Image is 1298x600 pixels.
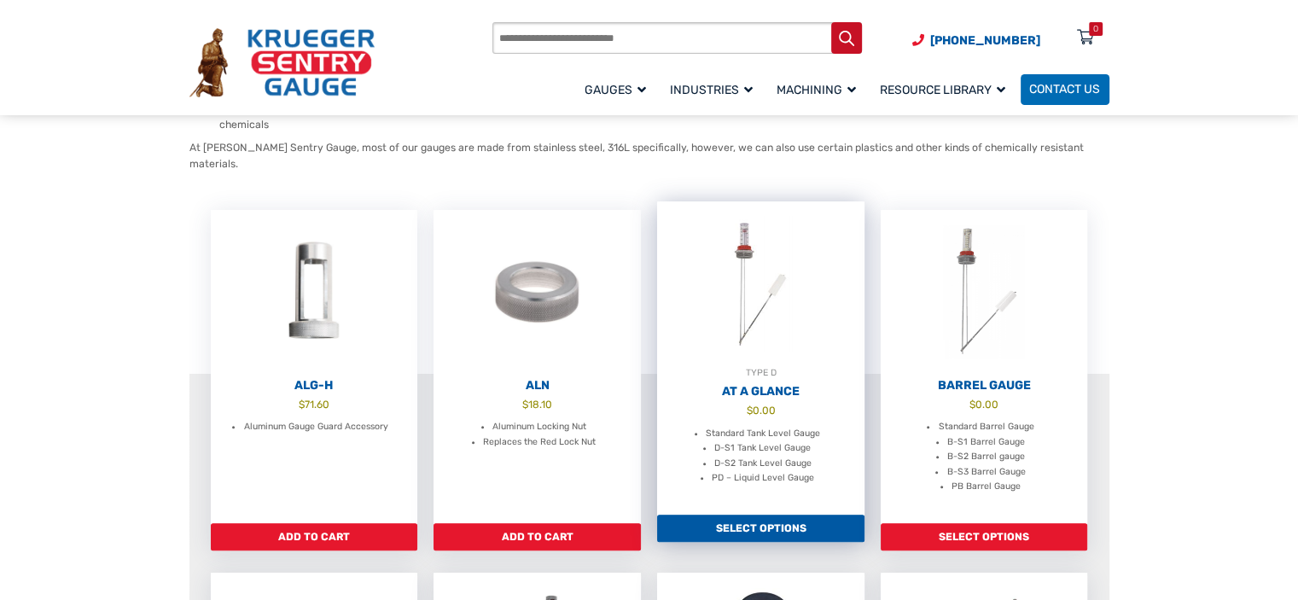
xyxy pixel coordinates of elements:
[657,365,864,381] div: TYPE D
[483,434,596,449] li: Replaces the Red Lock Nut
[1093,22,1098,36] div: 0
[881,210,1088,375] img: Barrel Gauge
[912,32,1040,50] a: Phone Number (920) 434-8860
[189,140,1109,172] p: At [PERSON_NAME] Sentry Gauge, most of our gauges are made from stainless steel, 316L specificall...
[657,384,864,399] h2: At A Glance
[492,419,586,434] li: Aluminum Locking Nut
[947,434,1025,449] li: B-S1 Barrel Gauge
[657,201,864,366] img: At A Glance
[585,83,646,97] span: Gauges
[661,72,768,107] a: Industries
[706,426,820,440] li: Standard Tank Level Gauge
[969,399,975,411] span: $
[434,210,641,524] a: ALN $18.10 Aluminum Locking Nut Replaces the Red Lock Nut
[211,378,418,393] h2: ALG-H
[881,210,1088,524] a: Barrel Gauge $0.00 Standard Barrel Gauge B-S1 Barrel Gauge B-S2 Barrel gauge B-S3 Barrel Gauge PB...
[434,378,641,393] h2: ALN
[434,210,641,375] img: ALN
[930,33,1040,48] span: [PHONE_NUMBER]
[657,515,864,542] a: Add to cart: “At A Glance”
[947,449,1025,463] li: B-S2 Barrel gauge
[576,72,661,107] a: Gauges
[657,201,864,516] a: TYPE DAt A Glance $0.00 Standard Tank Level Gauge D-S1 Tank Level Gauge D-S2 Tank Level Gauge PD ...
[777,83,856,97] span: Machining
[952,479,1021,493] li: PB Barrel Gauge
[670,83,753,97] span: Industries
[746,405,752,417] span: $
[434,523,641,550] a: Add to cart: “ALN”
[299,399,329,411] bdi: 71.60
[1021,74,1109,105] a: Contact Us
[299,399,305,411] span: $
[768,72,871,107] a: Machining
[946,464,1025,479] li: B-S3 Barrel Gauge
[880,83,1005,97] span: Resource Library
[969,399,998,411] bdi: 0.00
[881,378,1088,393] h2: Barrel Gauge
[211,523,418,550] a: Add to cart: “ALG-H”
[881,523,1088,550] a: Add to cart: “Barrel Gauge”
[714,456,812,470] li: D-S2 Tank Level Gauge
[714,440,811,455] li: D-S1 Tank Level Gauge
[211,210,418,375] img: ALG-OF
[938,419,1033,434] li: Standard Barrel Gauge
[522,399,528,411] span: $
[871,72,1021,107] a: Resource Library
[746,405,775,417] bdi: 0.00
[211,210,418,524] a: ALG-H $71.60 Aluminum Gauge Guard Accessory
[1029,83,1100,97] span: Contact Us
[243,419,387,434] li: Aluminum Gauge Guard Accessory
[712,470,814,485] li: PD – Liquid Level Gauge
[189,28,375,96] img: Krueger Sentry Gauge
[522,399,552,411] bdi: 18.10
